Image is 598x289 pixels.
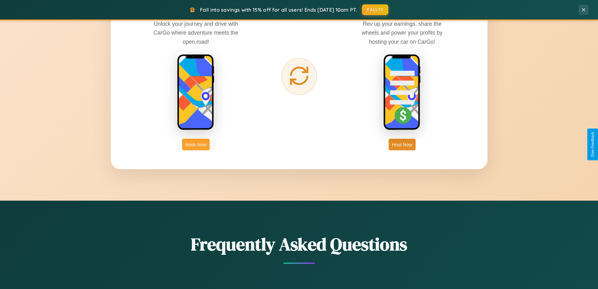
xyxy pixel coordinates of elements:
p: Rev up your earnings, share the wheels and power your profits by hosting your car on CarGo! [355,19,449,46]
span: Fall into savings with 15% off for all users! Ends [DATE] 10am PT. [200,7,357,13]
h2: Frequently Asked Questions [111,232,488,256]
button: FALL15 [362,4,388,15]
div: Give Feedback [590,132,595,157]
button: Book Now [182,139,210,150]
img: rent phone [177,54,215,131]
img: host phone [383,54,421,131]
button: Host Now [389,139,415,150]
p: Unlock your journey and drive with CarGo where adventure meets the open road! [149,19,243,46]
